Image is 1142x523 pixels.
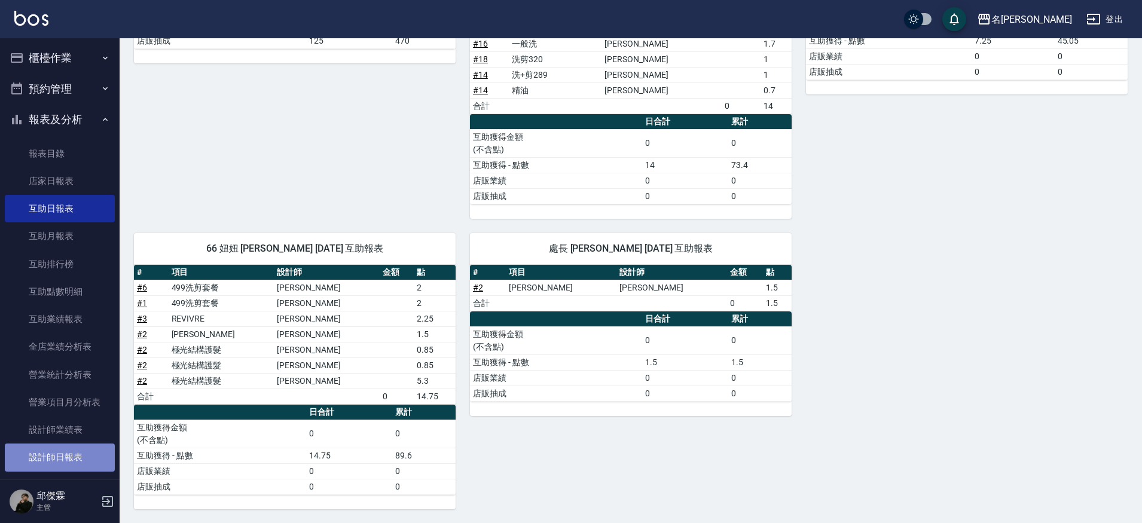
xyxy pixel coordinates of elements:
[642,370,728,386] td: 0
[763,295,792,311] td: 1.5
[169,373,274,389] td: 極光結構護髮
[473,283,483,292] a: #2
[306,463,392,479] td: 0
[728,326,792,354] td: 0
[5,167,115,195] a: 店家日報表
[616,280,727,295] td: [PERSON_NAME]
[169,357,274,373] td: 極光結構護髮
[1055,64,1128,79] td: 0
[642,386,728,401] td: 0
[642,354,728,370] td: 1.5
[5,333,115,360] a: 全店業績分析表
[727,265,763,280] th: 金額
[5,104,115,135] button: 報表及分析
[972,64,1055,79] td: 0
[274,373,380,389] td: [PERSON_NAME]
[806,33,972,48] td: 互助獲得 - 點數
[473,39,488,48] a: #16
[169,265,274,280] th: 項目
[5,389,115,416] a: 營業項目月分析表
[169,280,274,295] td: 499洗剪套餐
[5,195,115,222] a: 互助日報表
[5,444,115,471] a: 設計師日報表
[134,265,169,280] th: #
[470,129,642,157] td: 互助獲得金額 (不含點)
[380,389,414,404] td: 0
[509,36,601,51] td: 一般洗
[1055,33,1128,48] td: 45.05
[972,33,1055,48] td: 7.25
[137,329,147,339] a: #2
[5,472,115,499] a: 設計師業績分析表
[642,188,728,204] td: 0
[728,311,792,327] th: 累計
[10,490,33,513] img: Person
[509,51,601,67] td: 洗剪320
[306,405,392,420] th: 日合計
[169,311,274,326] td: REVIVRE
[728,386,792,401] td: 0
[728,173,792,188] td: 0
[470,265,792,311] table: a dense table
[134,405,456,495] table: a dense table
[484,243,777,255] span: 處長 [PERSON_NAME] [DATE] 互助報表
[972,48,1055,64] td: 0
[14,11,48,26] img: Logo
[761,51,792,67] td: 1
[728,114,792,130] th: 累計
[137,345,147,354] a: #2
[601,36,722,51] td: [PERSON_NAME]
[392,448,456,463] td: 89.6
[506,280,616,295] td: [PERSON_NAME]
[148,243,441,255] span: 66 妞妞 [PERSON_NAME] [DATE] 互助報表
[806,48,972,64] td: 店販業績
[642,311,728,327] th: 日合計
[5,74,115,105] button: 預約管理
[470,354,642,370] td: 互助獲得 - 點數
[274,280,380,295] td: [PERSON_NAME]
[5,140,115,167] a: 報表目錄
[509,82,601,98] td: 精油
[392,420,456,448] td: 0
[392,33,456,48] td: 470
[509,67,601,82] td: 洗+剪289
[306,448,392,463] td: 14.75
[470,188,642,204] td: 店販抽成
[991,12,1072,27] div: 名[PERSON_NAME]
[1055,48,1128,64] td: 0
[137,360,147,370] a: #2
[414,373,456,389] td: 5.3
[470,173,642,188] td: 店販業績
[616,265,727,280] th: 設計師
[728,354,792,370] td: 1.5
[274,357,380,373] td: [PERSON_NAME]
[134,265,456,405] table: a dense table
[306,33,392,48] td: 125
[470,157,642,173] td: 互助獲得 - 點數
[473,85,488,95] a: #14
[470,265,506,280] th: #
[274,326,380,342] td: [PERSON_NAME]
[274,311,380,326] td: [PERSON_NAME]
[392,405,456,420] th: 累計
[5,278,115,305] a: 互助點數明細
[5,222,115,250] a: 互助月報表
[274,295,380,311] td: [PERSON_NAME]
[137,298,147,308] a: #1
[5,250,115,278] a: 互助排行榜
[5,305,115,333] a: 互助業績報表
[137,314,147,323] a: #3
[806,64,972,79] td: 店販抽成
[414,389,456,404] td: 14.75
[134,448,306,463] td: 互助獲得 - 點數
[134,33,306,48] td: 店販抽成
[761,98,792,114] td: 14
[470,295,506,311] td: 合計
[473,70,488,79] a: #14
[728,188,792,204] td: 0
[761,82,792,98] td: 0.7
[470,386,642,401] td: 店販抽成
[470,326,642,354] td: 互助獲得金額 (不含點)
[134,389,169,404] td: 合計
[414,357,456,373] td: 0.85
